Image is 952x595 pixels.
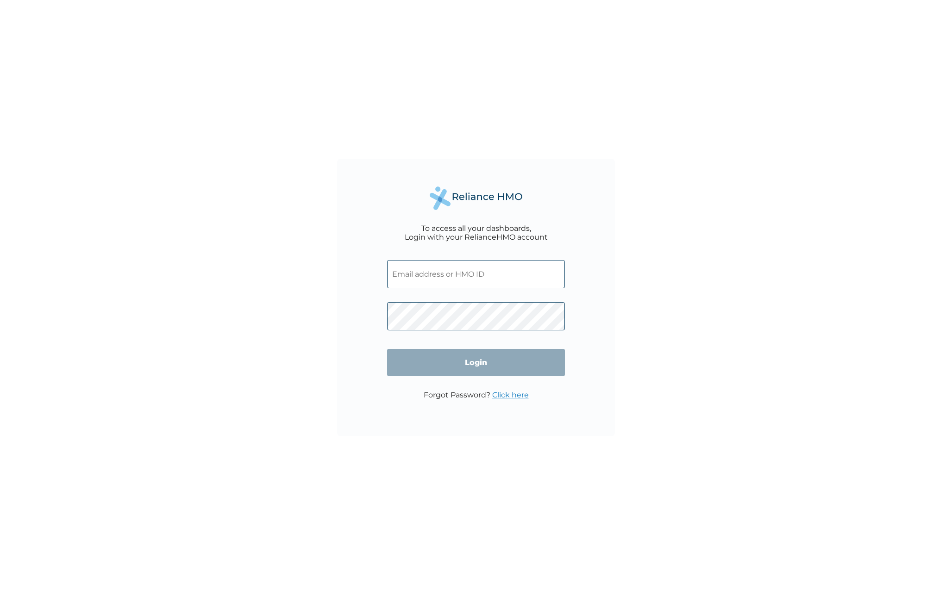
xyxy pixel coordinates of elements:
[430,186,522,210] img: Reliance Health's Logo
[387,260,565,288] input: Email address or HMO ID
[387,349,565,376] input: Login
[424,390,529,399] p: Forgot Password?
[492,390,529,399] a: Click here
[405,224,548,242] div: To access all your dashboards, Login with your RelianceHMO account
